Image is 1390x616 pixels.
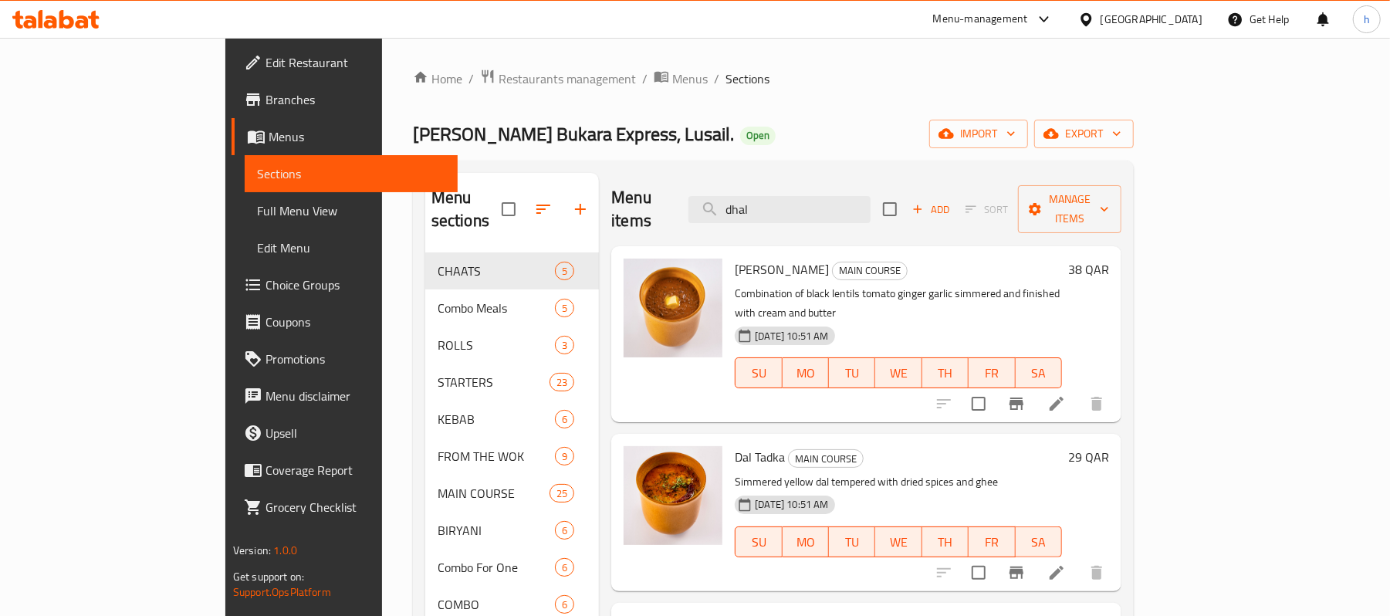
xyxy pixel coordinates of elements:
a: Full Menu View [245,192,458,229]
nav: breadcrumb [413,69,1134,89]
span: 1.0.0 [273,540,297,560]
div: BIRYANI [438,521,555,540]
span: [DATE] 10:51 AM [749,329,834,344]
span: Select to update [962,557,995,589]
div: FROM THE WOK9 [425,438,600,475]
span: Upsell [265,424,445,442]
span: Promotions [265,350,445,368]
span: Select to update [962,388,995,420]
span: TU [835,362,869,384]
div: Combo Meals5 [425,289,600,327]
div: items [555,299,574,317]
span: Combo For One [438,558,555,577]
span: 9 [556,449,573,464]
button: delete [1078,385,1115,422]
span: Get support on: [233,567,304,587]
span: 6 [556,523,573,538]
span: Version: [233,540,271,560]
button: SA [1016,357,1062,388]
button: Manage items [1018,185,1121,233]
span: 25 [550,486,573,501]
div: FROM THE WOK [438,447,555,465]
a: Choice Groups [232,266,458,303]
span: [PERSON_NAME] Bukara Express, Lusail. [413,117,734,151]
button: import [929,120,1028,148]
div: ROLLS [438,336,555,354]
span: FR [975,531,1009,553]
li: / [642,69,648,88]
button: TU [829,526,875,557]
span: Menu disclaimer [265,387,445,405]
div: Menu-management [933,10,1028,29]
a: Edit menu item [1047,394,1066,413]
span: [PERSON_NAME] [735,258,829,281]
span: STARTERS [438,373,550,391]
span: Edit Menu [257,239,445,257]
button: export [1034,120,1134,148]
button: Branch-specific-item [998,554,1035,591]
img: Dal Tadka [624,446,722,545]
a: Branches [232,81,458,118]
span: TH [928,531,962,553]
button: SU [735,526,782,557]
li: / [714,69,719,88]
span: Menus [672,69,708,88]
span: Select all sections [492,193,525,225]
button: MO [783,526,829,557]
button: FR [969,526,1015,557]
span: h [1364,11,1370,28]
a: Support.OpsPlatform [233,582,331,602]
span: Manage items [1030,190,1109,228]
input: search [688,196,871,223]
div: items [555,410,574,428]
span: 5 [556,301,573,316]
div: BIRYANI6 [425,512,600,549]
img: Dhal Qureshi Bukhara [624,259,722,357]
button: delete [1078,554,1115,591]
h2: Menu items [611,186,670,232]
span: Add item [906,198,955,222]
h2: Menu sections [431,186,502,232]
div: [GEOGRAPHIC_DATA] [1101,11,1202,28]
p: Combination of black lentils tomato ginger garlic simmered and finished with cream and butter [735,284,1062,323]
div: items [555,336,574,354]
span: COMBO [438,595,555,614]
div: MAIN COURSE [788,449,864,468]
span: TH [928,362,962,384]
span: Edit Restaurant [265,53,445,72]
a: Edit menu item [1047,564,1066,582]
span: WE [881,531,915,553]
a: Restaurants management [480,69,636,89]
div: KEBAB [438,410,555,428]
span: Dal Tadka [735,445,785,469]
div: items [555,595,574,614]
span: MO [789,362,823,384]
h6: 29 QAR [1068,446,1109,468]
span: 3 [556,338,573,353]
a: Upsell [232,415,458,452]
span: import [942,124,1016,144]
a: Menus [654,69,708,89]
h6: 38 QAR [1068,259,1109,280]
div: Open [740,127,776,145]
span: 5 [556,264,573,279]
button: TH [922,357,969,388]
div: items [555,262,574,280]
div: Combo Meals [438,299,555,317]
button: WE [875,526,922,557]
button: Add [906,198,955,222]
li: / [468,69,474,88]
div: MAIN COURSE25 [425,475,600,512]
button: MO [783,357,829,388]
span: MAIN COURSE [833,262,907,279]
button: TU [829,357,875,388]
button: WE [875,357,922,388]
span: 6 [556,560,573,575]
span: Branches [265,90,445,109]
span: Menus [269,127,445,146]
a: Edit Menu [245,229,458,266]
button: Add section [562,191,599,228]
